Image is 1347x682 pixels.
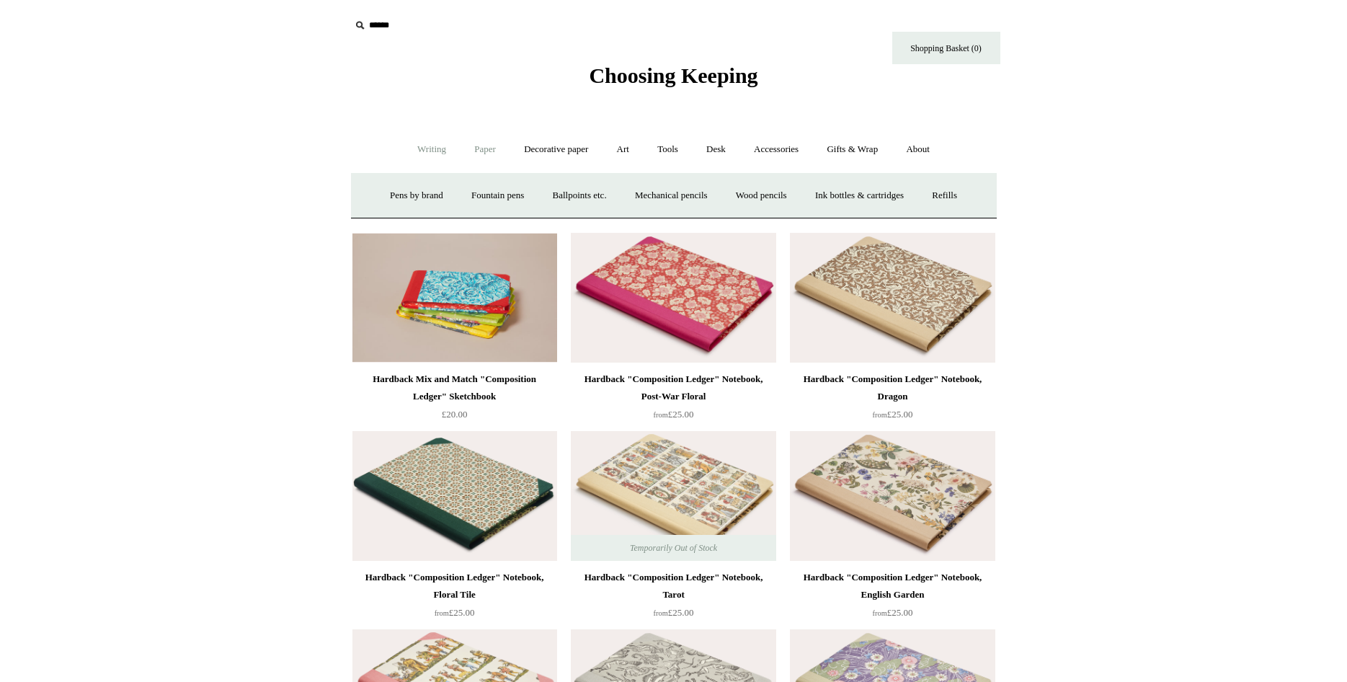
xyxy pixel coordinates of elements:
a: Hardback "Composition Ledger" Notebook, Dragon from£25.00 [790,371,995,430]
img: Hardback "Composition Ledger" Notebook, English Garden [790,431,995,561]
span: £25.00 [873,409,913,420]
span: £25.00 [654,607,694,618]
img: Hardback Mix and Match "Composition Ledger" Sketchbook [352,233,557,363]
a: Choosing Keeping [589,75,757,85]
img: Hardback "Composition Ledger" Notebook, Floral Tile [352,431,557,561]
a: Hardback "Composition Ledger" Notebook, Dragon Hardback "Composition Ledger" Notebook, Dragon [790,233,995,363]
span: Temporarily Out of Stock [615,535,732,561]
span: from [654,609,668,617]
img: Hardback "Composition Ledger" Notebook, Post-War Floral [571,233,775,363]
div: Hardback "Composition Ledger" Notebook, Post-War Floral [574,371,772,405]
a: Shopping Basket (0) [892,32,1000,64]
a: Hardback "Composition Ledger" Notebook, Tarot from£25.00 [571,569,775,628]
a: Ink bottles & cartridges [802,177,917,215]
a: Hardback "Composition Ledger" Notebook, English Garden Hardback "Composition Ledger" Notebook, En... [790,431,995,561]
span: from [873,609,887,617]
a: Hardback "Composition Ledger" Notebook, Tarot Hardback "Composition Ledger" Notebook, Tarot Tempo... [571,431,775,561]
a: Paper [461,130,509,169]
a: Ballpoints etc. [540,177,620,215]
a: Desk [693,130,739,169]
span: from [435,609,449,617]
a: Hardback "Composition Ledger" Notebook, Floral Tile from£25.00 [352,569,557,628]
a: Hardback "Composition Ledger" Notebook, English Garden from£25.00 [790,569,995,628]
span: Choosing Keeping [589,63,757,87]
div: Hardback "Composition Ledger" Notebook, Tarot [574,569,772,603]
a: Refills [919,177,970,215]
div: Hardback "Composition Ledger" Notebook, Dragon [793,371,991,405]
a: Tools [644,130,691,169]
a: Hardback Mix and Match "Composition Ledger" Sketchbook Hardback Mix and Match "Composition Ledger... [352,233,557,363]
a: Gifts & Wrap [814,130,891,169]
a: Decorative paper [511,130,601,169]
a: Pens by brand [377,177,456,215]
a: Writing [404,130,459,169]
div: Hardback "Composition Ledger" Notebook, Floral Tile [356,569,554,603]
a: Fountain pens [458,177,537,215]
a: Wood pencils [723,177,800,215]
span: £25.00 [873,607,913,618]
a: Hardback "Composition Ledger" Notebook, Post-War Floral from£25.00 [571,371,775,430]
div: Hardback "Composition Ledger" Notebook, English Garden [793,569,991,603]
a: Hardback "Composition Ledger" Notebook, Post-War Floral Hardback "Composition Ledger" Notebook, P... [571,233,775,363]
a: Art [604,130,642,169]
span: £20.00 [442,409,468,420]
a: Accessories [741,130,812,169]
span: £25.00 [435,607,475,618]
img: Hardback "Composition Ledger" Notebook, Tarot [571,431,775,561]
img: Hardback "Composition Ledger" Notebook, Dragon [790,233,995,363]
a: Mechanical pencils [622,177,721,215]
span: from [654,411,668,419]
span: from [873,411,887,419]
span: £25.00 [654,409,694,420]
div: Hardback Mix and Match "Composition Ledger" Sketchbook [356,371,554,405]
a: Hardback "Composition Ledger" Notebook, Floral Tile Hardback "Composition Ledger" Notebook, Flora... [352,431,557,561]
a: Hardback Mix and Match "Composition Ledger" Sketchbook £20.00 [352,371,557,430]
a: About [893,130,943,169]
